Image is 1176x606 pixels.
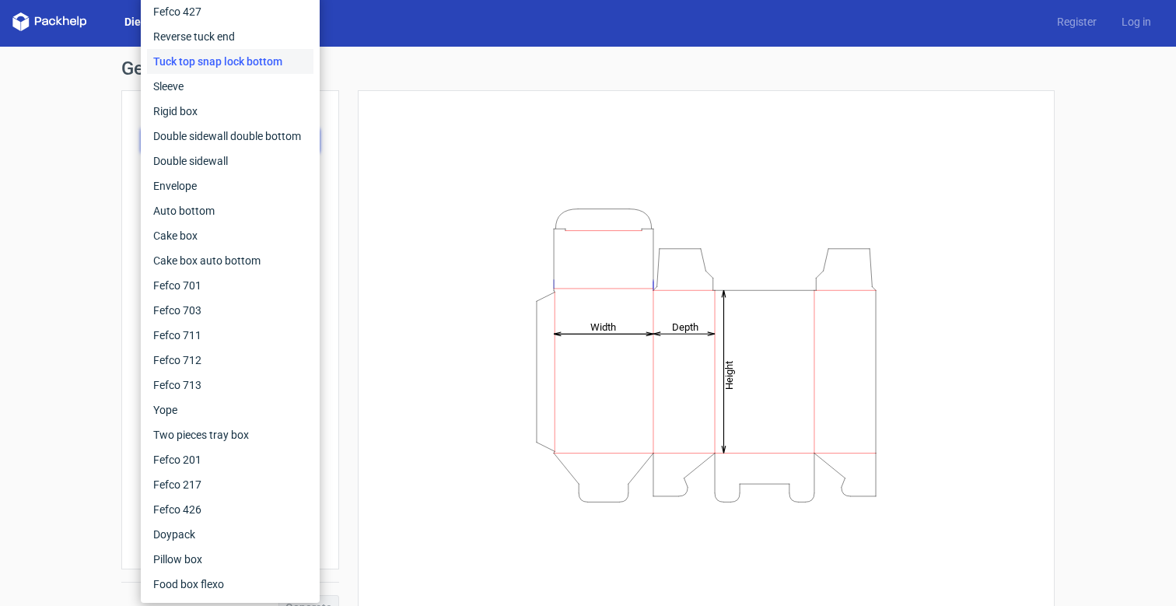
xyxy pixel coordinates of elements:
[723,360,735,389] tspan: Height
[147,522,313,547] div: Doypack
[147,547,313,572] div: Pillow box
[147,74,313,99] div: Sleeve
[147,273,313,298] div: Fefco 701
[147,99,313,124] div: Rigid box
[147,348,313,373] div: Fefco 712
[147,24,313,49] div: Reverse tuck end
[147,223,313,248] div: Cake box
[147,472,313,497] div: Fefco 217
[1109,14,1164,30] a: Log in
[147,572,313,597] div: Food box flexo
[147,173,313,198] div: Envelope
[147,298,313,323] div: Fefco 703
[121,59,1055,78] h1: Generate new dieline
[1045,14,1109,30] a: Register
[147,124,313,149] div: Double sidewall double bottom
[147,323,313,348] div: Fefco 711
[147,447,313,472] div: Fefco 201
[147,149,313,173] div: Double sidewall
[147,49,313,74] div: Tuck top snap lock bottom
[147,497,313,522] div: Fefco 426
[672,321,698,332] tspan: Depth
[147,373,313,398] div: Fefco 713
[112,14,177,30] a: Dielines
[147,422,313,447] div: Two pieces tray box
[147,198,313,223] div: Auto bottom
[590,321,616,332] tspan: Width
[147,398,313,422] div: Yope
[147,248,313,273] div: Cake box auto bottom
